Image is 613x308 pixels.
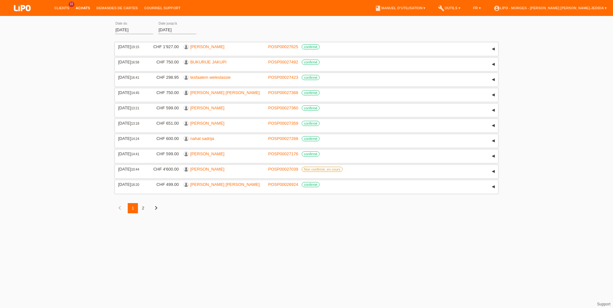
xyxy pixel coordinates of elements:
a: [PERSON_NAME] [PERSON_NAME] [190,90,260,95]
a: POSP00027625 [268,44,298,49]
div: 2 [138,203,148,213]
span: 16 [69,2,74,7]
a: POSP00027359 [268,121,298,126]
div: [DATE] [118,136,144,141]
div: CHF 599.00 [148,106,179,110]
div: CHF 499.00 [148,182,179,187]
span: 18:20 [131,183,139,187]
div: [DATE] [118,167,144,172]
div: étendre/coller [488,182,498,192]
a: Support [597,302,610,306]
label: Non confirmé, en cours [302,167,343,172]
div: [DATE] [118,121,144,126]
a: POSP00027268 [268,136,298,141]
a: Courriel Support [141,6,184,10]
div: [DATE] [118,75,144,80]
label: confirmé [302,106,320,111]
label: confirmé [302,44,320,49]
i: chevron_right [152,204,160,212]
span: 13:18 [131,122,139,125]
div: étendre/coller [488,44,498,54]
a: Achats [72,6,93,10]
div: CHF 600.00 [148,136,179,141]
a: BUKURIJE JAKUPI [190,60,226,64]
div: CHF 1'927.00 [148,44,179,49]
a: bookManuel d’utilisation ▾ [372,6,428,10]
div: étendre/coller [488,75,498,84]
div: étendre/coller [488,136,498,146]
a: [PERSON_NAME] [190,167,224,172]
div: étendre/coller [488,167,498,176]
a: POSP00027176 [268,151,298,156]
span: 14:24 [131,137,139,141]
a: [PERSON_NAME] [190,44,224,49]
a: Clients [51,6,72,10]
a: POSP00027368 [268,90,298,95]
div: CHF 651.00 [148,121,179,126]
a: POSP00026924 [268,182,298,187]
label: confirmé [302,151,320,157]
label: confirmé [302,75,320,80]
div: [DATE] [118,60,144,64]
a: LIPO pay [6,13,38,18]
div: [DATE] [118,44,144,49]
span: 19:15 [131,45,139,49]
div: [DATE] [118,182,144,187]
div: CHF 298.95 [148,75,179,80]
i: chevron_left [116,204,124,212]
a: POSP00027039 [268,167,298,172]
a: POSP00027423 [268,75,298,80]
label: confirmé [302,60,320,65]
a: nahat sadrija [190,136,214,141]
label: confirmé [302,136,320,141]
span: 10:44 [131,168,139,171]
label: confirmé [302,182,320,187]
i: build [438,5,444,11]
div: étendre/coller [488,121,498,130]
i: account_circle [494,5,500,11]
a: account_circleLIPO - Morges - [PERSON_NAME] [PERSON_NAME]-Jedida ▾ [490,6,610,10]
a: [PERSON_NAME] [190,121,224,126]
div: CHF 4'600.00 [148,167,179,172]
a: [PERSON_NAME] [190,151,224,156]
span: 13:21 [131,106,139,110]
div: [DATE] [118,151,144,156]
div: étendre/coller [488,151,498,161]
a: POSP00027492 [268,60,298,64]
div: [DATE] [118,90,144,95]
a: FR ▾ [470,6,484,10]
i: book [375,5,381,11]
div: CHF 750.00 [148,60,179,64]
span: 14:45 [131,91,139,95]
div: étendre/coller [488,60,498,69]
a: Demandes de cartes [93,6,141,10]
span: 16:58 [131,61,139,64]
div: étendre/coller [488,106,498,115]
a: [PERSON_NAME] [190,106,224,110]
div: CHF 599.00 [148,151,179,156]
div: CHF 750.00 [148,90,179,95]
label: confirmé [302,90,320,95]
a: [PERSON_NAME] [PERSON_NAME] [190,182,260,187]
a: buildOutils ▾ [435,6,463,10]
div: 1 [128,203,138,213]
a: tesfaalem weleslassie [190,75,231,80]
div: étendre/coller [488,90,498,100]
span: 16:41 [131,76,139,79]
a: POSP00027360 [268,106,298,110]
div: [DATE] [118,106,144,110]
span: 14:41 [131,152,139,156]
label: confirmé [302,121,320,126]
